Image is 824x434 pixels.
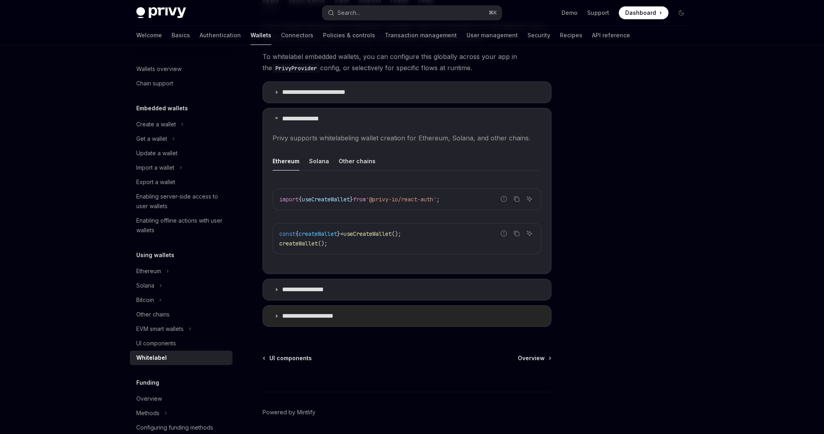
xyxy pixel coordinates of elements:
div: Whitelabel [136,353,167,363]
img: dark logo [136,7,186,18]
div: Solana [136,281,154,290]
a: Transaction management [385,26,457,45]
div: UI components [136,339,176,348]
div: Create a wallet [136,120,176,129]
button: Ask AI [524,228,535,239]
a: Other chains [130,307,232,322]
span: useCreateWallet [302,196,350,203]
a: Powered by Mintlify [263,408,315,416]
button: Toggle EVM smart wallets section [130,322,232,336]
div: Solana [309,152,329,170]
button: Toggle Methods section [130,406,232,420]
span: createWallet [279,240,318,247]
button: Copy the contents from the code block [511,194,522,204]
a: Whitelabel [130,351,232,365]
div: Export a wallet [136,177,175,187]
a: Enabling server-side access to user wallets [130,189,232,213]
div: EVM smart wallets [136,324,184,334]
span: '@privy-io/react-auth' [366,196,436,203]
a: Authentication [200,26,241,45]
a: UI components [130,336,232,351]
button: Toggle Solana section [130,278,232,293]
div: Search... [337,8,360,18]
div: Wallets overview [136,64,182,74]
button: Toggle Get a wallet section [130,132,232,146]
a: Overview [130,391,232,406]
button: Ask AI [524,194,535,204]
a: Support [587,9,609,17]
code: PrivyProvider [272,64,320,73]
div: Ethereum [136,266,161,276]
div: Bitcoin [136,295,154,305]
div: Ethereum [273,152,299,170]
span: import [279,196,299,203]
button: Copy the contents from the code block [511,228,522,239]
a: Welcome [136,26,162,45]
span: { [299,196,302,203]
a: Overview [518,354,551,362]
span: Dashboard [625,9,656,17]
a: Basics [172,26,190,45]
span: (); [318,240,327,247]
h5: Using wallets [136,250,174,260]
span: ⌘ K [489,10,497,16]
a: API reference [592,26,630,45]
a: Connectors [281,26,313,45]
a: User management [467,26,518,45]
button: Toggle Ethereum section [130,264,232,278]
div: Enabling offline actions with user wallets [136,216,228,235]
a: Policies & controls [323,26,375,45]
button: Toggle Import a wallet section [130,160,232,175]
div: Configuring funding methods [136,423,213,432]
span: (); [392,230,401,237]
h5: Embedded wallets [136,103,188,113]
span: useCreateWallet [343,230,392,237]
span: from [353,196,366,203]
a: Dashboard [619,6,668,19]
span: To whitelabel embedded wallets, you can configure this globally across your app in the config, or... [263,51,551,73]
a: Recipes [560,26,582,45]
a: Enabling offline actions with user wallets [130,213,232,237]
div: Get a wallet [136,134,167,144]
span: { [295,230,299,237]
a: Wallets [250,26,271,45]
a: Export a wallet [130,175,232,189]
span: } [350,196,353,203]
span: createWallet [299,230,337,237]
button: Toggle Create a wallet section [130,117,232,132]
div: Other chains [339,152,376,170]
button: Open search [322,6,502,20]
span: = [340,230,343,237]
a: Security [527,26,550,45]
span: UI components [269,354,312,362]
span: Privy supports whitelabeling wallet creation for Ethereum, Solana, and other chains. [273,132,541,144]
div: Update a wallet [136,148,178,158]
span: Overview [518,354,545,362]
span: ; [436,196,440,203]
a: Update a wallet [130,146,232,160]
div: Chain support [136,79,173,88]
a: Demo [561,9,578,17]
a: Chain support [130,76,232,91]
a: UI components [263,354,312,362]
span: } [337,230,340,237]
a: Wallets overview [130,62,232,76]
button: Toggle dark mode [675,6,688,19]
div: Enabling server-side access to user wallets [136,192,228,211]
div: Methods [136,408,160,418]
h5: Funding [136,378,159,387]
div: Import a wallet [136,163,174,172]
div: Other chains [136,310,170,319]
button: Report incorrect code [499,194,509,204]
button: Toggle Bitcoin section [130,293,232,307]
div: Overview [136,394,162,404]
span: const [279,230,295,237]
button: Report incorrect code [499,228,509,239]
